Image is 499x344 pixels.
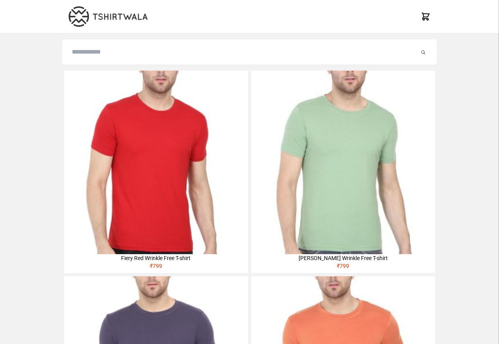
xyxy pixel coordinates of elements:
[64,254,248,262] div: Fiery Red Wrinkle Free T-shirt
[251,262,435,273] div: ₹ 799
[251,71,435,273] a: [PERSON_NAME] Wrinkle Free T-shirt₹799
[64,71,248,273] a: Fiery Red Wrinkle Free T-shirt₹799
[419,47,427,57] button: Submit your search query.
[251,71,435,254] img: 4M6A2211-320x320.jpg
[64,71,248,254] img: 4M6A2225-320x320.jpg
[64,262,248,273] div: ₹ 799
[69,6,148,27] img: TW-LOGO-400-104.png
[251,254,435,262] div: [PERSON_NAME] Wrinkle Free T-shirt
